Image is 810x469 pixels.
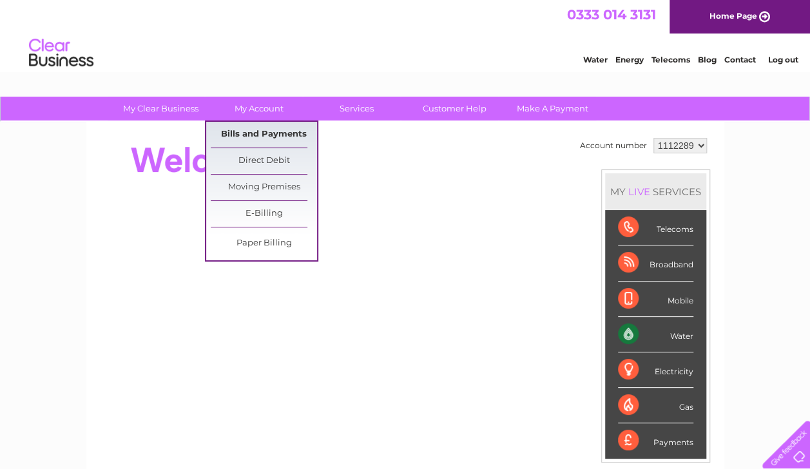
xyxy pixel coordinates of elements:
a: Water [583,55,608,64]
div: Broadband [618,245,693,281]
a: My Account [206,97,312,120]
a: E-Billing [211,201,317,227]
div: Mobile [618,282,693,317]
div: Payments [618,423,693,458]
a: Customer Help [401,97,508,120]
div: Water [618,317,693,352]
div: Clear Business is a trading name of Verastar Limited (registered in [GEOGRAPHIC_DATA] No. 3667643... [101,7,710,62]
a: Moving Premises [211,175,317,200]
a: Services [304,97,410,120]
a: 0333 014 3131 [567,6,656,23]
a: Log out [767,55,798,64]
a: Paper Billing [211,231,317,256]
div: Electricity [618,352,693,388]
a: Contact [724,55,756,64]
a: Energy [615,55,644,64]
div: LIVE [626,186,653,198]
div: Telecoms [618,210,693,245]
a: Blog [698,55,717,64]
a: My Clear Business [108,97,214,120]
td: Account number [577,135,650,157]
a: Telecoms [651,55,690,64]
a: Make A Payment [499,97,606,120]
div: Gas [618,388,693,423]
img: logo.png [28,33,94,73]
a: Direct Debit [211,148,317,174]
div: MY SERVICES [605,173,706,210]
a: Bills and Payments [211,122,317,148]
